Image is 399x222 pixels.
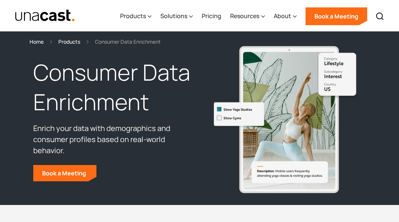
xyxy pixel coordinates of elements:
[58,37,80,46] a: Products
[211,46,358,193] img: Mobile users frequently attending yoga classes & visiting yoga studios
[230,11,259,20] div: Resources
[230,1,265,31] div: Resources
[33,58,196,117] h1: Consumer Data Enrichment
[30,37,44,46] a: Home
[202,1,221,31] a: Pricing
[160,1,193,31] div: Solutions
[274,11,291,20] div: About
[274,1,297,31] div: About
[33,123,196,156] p: Enrich your data with demographics and consumer profiles based on real-world behavior.
[120,11,146,20] div: Products
[306,7,367,25] a: Book a Meeting
[160,11,187,20] div: Solutions
[95,37,161,46] div: Consumer Data Enrichment
[15,9,75,22] img: Unacast text logo
[120,1,151,31] div: Products
[375,12,384,21] img: Search icon
[15,9,75,22] a: home
[33,165,96,181] a: Book a Meeting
